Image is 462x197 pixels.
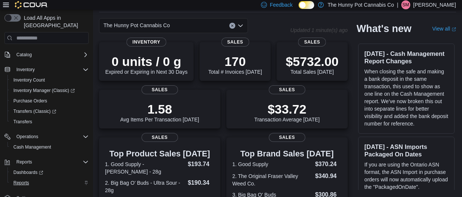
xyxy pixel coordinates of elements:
[402,0,409,9] span: SM
[286,54,339,69] p: $5732.00
[16,134,38,140] span: Operations
[364,143,448,158] h3: [DATE] - ASN Imports Packaged On Dates
[254,102,320,117] p: $33.72
[16,159,32,165] span: Reports
[232,172,312,187] dt: 2. The Original Fraser Valley Weed Co.
[1,131,92,142] button: Operations
[105,54,188,69] p: 0 units / 0 g
[452,27,456,32] svg: External link
[10,107,89,116] span: Transfers (Classic)
[105,179,185,194] dt: 2. Big Bag O' Buds - Ultra Sour - 28g
[7,117,92,127] button: Transfers
[432,26,456,32] a: View allExternal link
[364,50,448,65] h3: [DATE] - Cash Management Report Changes
[13,77,45,83] span: Inventory Count
[7,106,92,117] a: Transfers (Classic)
[315,160,341,169] dd: $370.24
[10,96,50,105] a: Purchase Orders
[10,86,78,95] a: Inventory Manager (Classic)
[105,54,188,75] div: Expired or Expiring in Next 30 Days
[13,132,41,141] button: Operations
[290,27,348,33] p: Updated 1 minute(s) ago
[13,169,43,175] span: Dashboards
[188,160,214,169] dd: $193.74
[401,0,410,9] div: Sarah Martin
[10,178,89,187] span: Reports
[7,85,92,96] a: Inventory Manager (Classic)
[13,98,47,104] span: Purchase Orders
[10,178,32,187] a: Reports
[13,108,56,114] span: Transfers (Classic)
[357,23,411,35] h2: What's new
[13,158,35,166] button: Reports
[7,167,92,178] a: Dashboards
[120,102,199,117] p: 1.58
[269,133,305,142] span: Sales
[10,117,35,126] a: Transfers
[315,172,341,181] dd: $340.94
[16,67,35,73] span: Inventory
[299,1,314,9] input: Dark Mode
[232,161,312,168] dt: 1. Good Supply
[105,149,214,158] h3: Top Product Sales [DATE]
[10,86,89,95] span: Inventory Manager (Classic)
[413,0,456,9] p: [PERSON_NAME]
[120,102,199,123] div: Avg Items Per Transaction [DATE]
[286,54,339,75] div: Total Sales [DATE]
[238,23,243,29] button: Open list of options
[10,168,89,177] span: Dashboards
[21,14,89,29] span: Load All Apps in [GEOGRAPHIC_DATA]
[269,85,305,94] span: Sales
[13,88,75,93] span: Inventory Manager (Classic)
[141,133,178,142] span: Sales
[208,54,262,69] p: 170
[364,161,448,191] p: If you are using the Ontario ASN format, the ASN Import in purchase orders will now automatically...
[7,178,92,188] button: Reports
[141,85,178,94] span: Sales
[10,76,89,85] span: Inventory Count
[10,76,48,85] a: Inventory Count
[13,65,89,74] span: Inventory
[10,168,46,177] a: Dashboards
[1,50,92,60] button: Catalog
[105,161,185,175] dt: 1. Good Supply - [PERSON_NAME] - 28g
[1,157,92,167] button: Reports
[298,38,326,47] span: Sales
[10,96,89,105] span: Purchase Orders
[13,158,89,166] span: Reports
[328,0,394,9] p: The Hunny Pot Cannabis Co
[7,75,92,85] button: Inventory Count
[16,52,32,58] span: Catalog
[13,50,35,59] button: Catalog
[13,180,29,186] span: Reports
[7,96,92,106] button: Purchase Orders
[10,107,59,116] a: Transfers (Classic)
[270,1,293,9] span: Feedback
[127,38,166,47] span: Inventory
[7,142,92,152] button: Cash Management
[15,1,48,9] img: Cova
[1,64,92,75] button: Inventory
[364,68,448,127] p: When closing the safe and making a bank deposit in the same transaction, this used to show as one...
[229,23,235,29] button: Clear input
[188,178,214,187] dd: $190.34
[254,102,320,123] div: Transaction Average [DATE]
[13,65,38,74] button: Inventory
[13,144,51,150] span: Cash Management
[232,149,342,158] h3: Top Brand Sales [DATE]
[10,143,54,152] a: Cash Management
[10,143,89,152] span: Cash Management
[13,132,89,141] span: Operations
[208,54,262,75] div: Total # Invoices [DATE]
[13,119,32,125] span: Transfers
[397,0,398,9] p: |
[221,38,249,47] span: Sales
[10,117,89,126] span: Transfers
[13,50,89,59] span: Catalog
[103,21,170,30] span: The Hunny Pot Cannabis Co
